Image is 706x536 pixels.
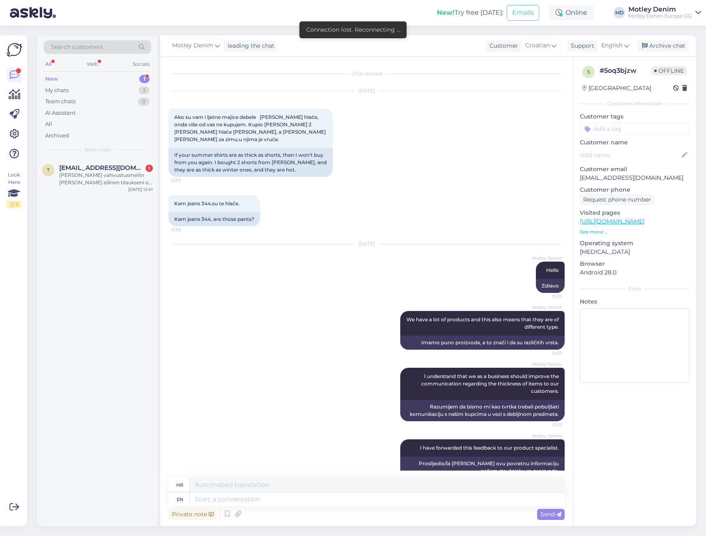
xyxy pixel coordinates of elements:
[587,69,590,75] span: 5
[540,510,561,518] span: Send
[59,164,145,172] span: tapio.sarastamo@gmail.com
[45,75,58,83] div: New
[168,240,565,248] div: [DATE]
[7,42,22,58] img: Askly Logo
[85,59,99,70] div: Web
[168,70,565,77] div: Chat started
[601,41,623,50] span: English
[45,132,69,140] div: Archived
[45,109,76,117] div: AI Assistant
[582,84,651,93] div: [GEOGRAPHIC_DATA]
[47,167,50,173] span: t
[580,165,690,174] p: Customer email
[580,194,654,205] div: Request phone number
[531,361,562,367] span: Motley Denim
[637,40,689,51] div: Archive chat
[580,268,690,277] p: Android 28.0
[171,177,202,183] span: 12:53
[174,200,240,207] span: Kam jeans 344,su te hlače.
[486,42,518,50] div: Customer
[437,8,503,18] div: Try free [DATE]:
[546,267,559,273] span: Hello
[437,9,455,16] b: New!
[531,255,562,261] span: Motley Denim
[507,5,539,21] button: Emails
[7,201,21,208] div: 2 / 3
[651,66,687,75] span: Offline
[531,350,562,356] span: 12:30
[580,228,690,236] p: See more ...
[580,297,690,306] p: Notes
[531,293,562,299] span: 12:30
[580,248,690,256] p: [MEDICAL_DATA]
[628,6,701,19] a: Motley DenimMotley Denim Europe OÜ
[628,13,692,19] div: Motley Denim Europe OÜ
[580,260,690,268] p: Browser
[306,26,400,34] div: Connection lost. Reconnecting ...
[531,304,562,311] span: Motley Denim
[168,212,260,226] div: Kam jeans 344, are those pants?
[406,316,560,330] span: We have a lot of products and this also means that they are of different type.
[139,75,150,83] div: 1
[168,509,217,520] div: Private note
[628,6,692,13] div: Motley Denim
[59,172,153,186] div: [PERSON_NAME] vahvustusmeilin [PERSON_NAME] eilinen tilaukseni on jo lähetetty. Nyt kuitenkin huo...
[138,86,150,95] div: 3
[420,445,559,451] span: I have forwarded this feedback to our product specialist.
[580,123,690,135] input: Add a tag
[536,279,565,293] div: Zdravo
[549,5,594,20] div: Online
[224,42,275,50] div: leading the chat
[176,478,183,492] div: hr
[421,373,560,394] span: I understand that we as a business should improve the communication regarding the thickness of it...
[400,457,565,478] div: Proslijedio/la [PERSON_NAME] ovu povratnu informaciju našem stručnjaku za proizvode.
[168,87,565,95] div: [DATE]
[168,148,333,177] div: If your summer shirts are as thick as shorts, then I won't buy from you again. I bought 2 shorts ...
[400,336,565,350] div: Imamo puno proizvoda, a to znači i da su različitih vrsta.
[145,165,153,172] div: 1
[172,41,213,50] span: Motley Denim
[84,146,111,153] span: New chats
[171,227,202,233] span: 12:58
[131,59,151,70] div: Socials
[174,114,327,142] span: Ako su vam i ljetne majice debele [PERSON_NAME] hlače, onda više od vas ne kupujem. Kupio [PERSON...
[580,138,690,147] p: Customer name
[177,492,183,506] div: en
[45,86,69,95] div: My chats
[580,174,690,182] p: [EMAIL_ADDRESS][DOMAIN_NAME]
[45,97,76,106] div: Team chats
[128,186,153,193] div: [DATE] 12:41
[525,41,550,50] span: Croatian
[580,285,690,292] div: Extra
[7,171,21,208] div: Look Here
[614,7,625,19] div: MD
[600,66,651,76] div: # 5oq3bjzw
[45,120,52,128] div: All
[580,209,690,217] p: Visited pages
[580,112,690,121] p: Customer tags
[580,218,644,225] a: [URL][DOMAIN_NAME]
[51,43,103,51] span: Search customers
[531,422,562,428] span: 12:32
[44,59,53,70] div: All
[580,186,690,194] p: Customer phone
[400,400,565,421] div: Razumijem da bismo mi kao tvrtka trebali poboljšati komunikaciju s našim kupcima u vezi s debljin...
[138,97,150,106] div: 0
[580,239,690,248] p: Operating system
[531,433,562,439] span: Motley Denim
[580,100,690,107] div: Customer information
[580,151,680,160] input: Add name
[568,42,594,50] div: Support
